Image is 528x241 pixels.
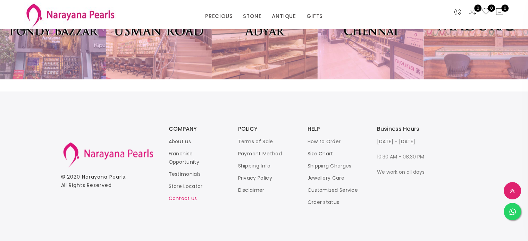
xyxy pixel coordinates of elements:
a: Payment Method [238,150,282,157]
a: Franchise Opportunity [169,150,199,165]
a: PRECIOUS [205,11,233,21]
a: Shipping Info [238,162,271,169]
a: Contact us [169,195,197,202]
a: Jewellery Care [308,174,344,181]
h3: Business Hours [377,126,433,132]
a: About us [169,138,191,145]
h3: COMPANY [169,126,224,132]
p: © 2020 . All Rights Reserved [61,173,155,189]
a: Order status [308,199,340,206]
a: 0 [468,8,477,17]
p: 10:30 AM - 08:30 PM [377,153,433,161]
p: We work on all days [377,168,433,176]
h3: POLICY [238,126,294,132]
button: 0 [495,8,504,17]
h3: HELP [308,126,363,132]
a: ANTIQUE [272,11,296,21]
a: STONE [243,11,261,21]
span: 0 [501,5,509,12]
span: 0 [474,5,481,12]
a: Shipping Charges [308,162,352,169]
a: How to Order [308,138,341,145]
span: 0 [488,5,495,12]
a: 0 [482,8,490,17]
a: Terms of Sale [238,138,273,145]
a: GIFTS [307,11,323,21]
a: Customized Service [308,187,358,193]
a: Size Chart [308,150,333,157]
a: Disclaimer [238,187,265,193]
a: Privacy Policy [238,174,272,181]
a: Testimonials [169,171,201,178]
p: [DATE] - [DATE] [377,137,433,146]
a: Narayana Pearls [82,173,126,180]
a: Store Locator [169,183,203,190]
